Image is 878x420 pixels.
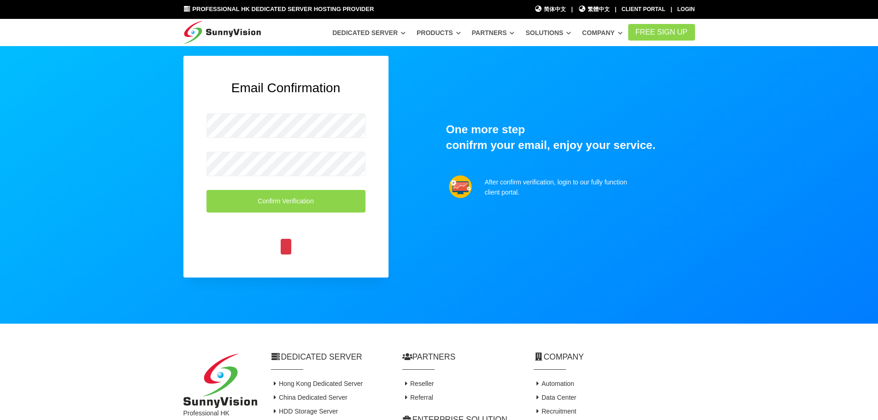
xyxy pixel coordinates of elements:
[628,24,695,41] a: FREE Sign Up
[534,408,577,415] a: Recruitment
[485,177,630,198] p: After confirm verification, login to our fully function client portal.
[271,394,348,401] a: China Dedicated Server
[446,122,695,154] h1: One more step conifrm your email, enjoy your service.
[332,24,406,41] a: Dedicated Server
[615,5,616,14] li: |
[571,5,572,14] li: |
[578,5,610,14] a: 繁體中文
[449,175,472,198] img: support.png
[622,6,666,12] a: Client Portal
[206,79,365,97] h2: Email Confirmation
[271,351,389,363] h2: Dedicated Server
[525,24,571,41] a: Solutions
[271,380,363,387] a: Hong Kong Dedicated Server
[402,394,433,401] a: Referral
[417,24,461,41] a: Products
[678,6,695,12] a: Login
[534,394,577,401] a: Data Center
[534,380,574,387] a: Automation
[271,408,338,415] a: HDD Storage Server
[402,351,520,363] h2: Partners
[671,5,672,14] li: |
[206,190,365,213] button: Confirm Verification
[534,351,695,363] h2: Company
[183,354,257,408] img: SunnyVision Limited
[192,6,374,12] span: Professional HK Dedicated Server Hosting Provider
[535,5,566,14] a: 简体中文
[402,380,434,387] a: Reseller
[472,24,515,41] a: Partners
[582,24,623,41] a: Company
